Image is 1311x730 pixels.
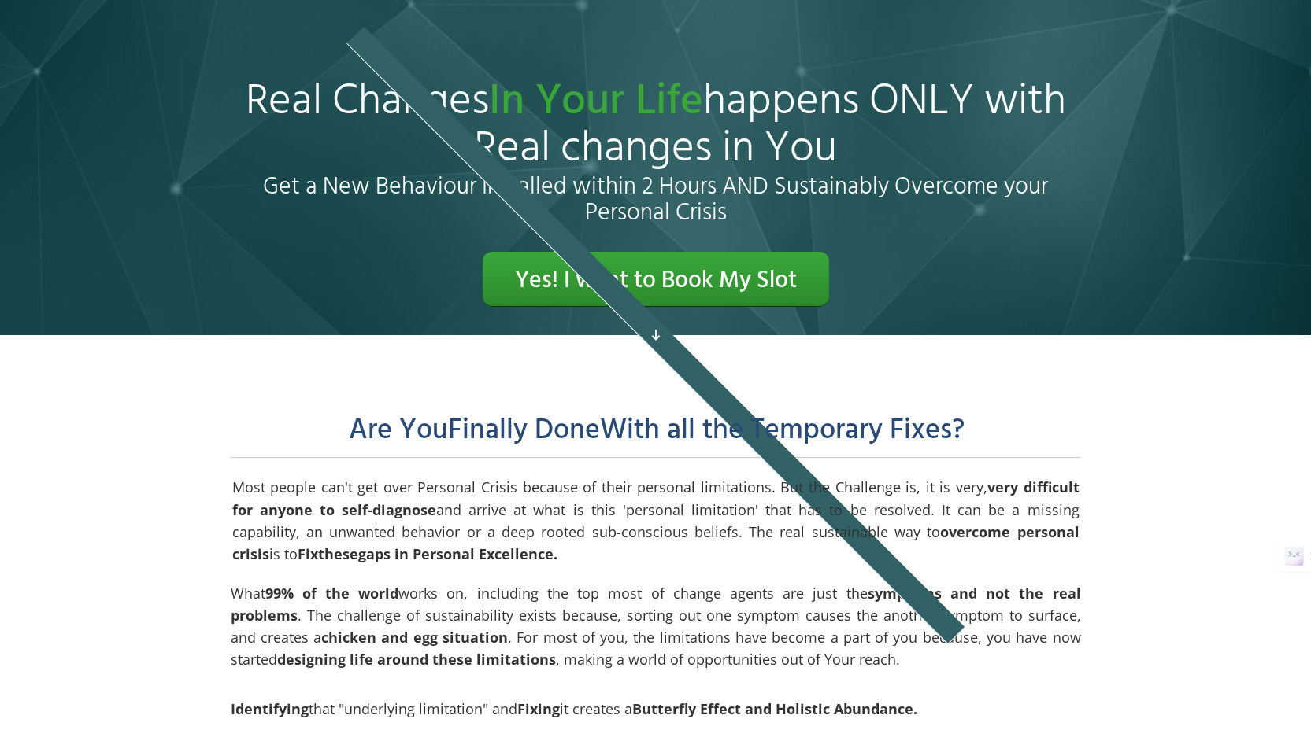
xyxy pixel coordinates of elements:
span: In Your Life [489,68,703,137]
p: Most people can't get over Personal Crisis because of their personal limitations. But the Challen... [232,476,1080,564]
span: Finally Done [448,408,600,454]
p: What works on, including the top most of change agents are just the . The challenge of sustainabi... [231,582,1081,670]
span: Fixing [517,699,560,718]
span: symptoms and not the real problems [231,584,1081,625]
span: Fix [298,544,318,563]
span: gaps in Personal Excellence [358,544,554,563]
span: overcome personal crisis [232,522,1080,563]
span: Are You [349,408,448,454]
a: Yes! I want to Book My Slot [483,252,829,307]
span: . [554,544,557,563]
span: Butterfly Effect and Holistic Abundance. [632,699,917,718]
h1: Get a New Behaviour Installed within 2 Hours AND Sustainably Overcome your Personal Crisis [232,175,1080,226]
span: Yes! I want to Book My Slot [515,262,797,300]
span: Identifying [231,699,309,718]
span: With all the Temporary Fixes? [600,408,965,454]
p: that "underlying limitation" and it creates a [231,698,1081,720]
span: 99% of the world [265,584,399,603]
span: designing life around these limitations [277,650,556,669]
h1: Real Changes happens ONLY with Real changes in You [231,79,1081,173]
span: very difficult for anyone to self-diagnose [232,477,1080,518]
span: these [318,544,358,563]
span: chicken and egg situation [321,628,508,647]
